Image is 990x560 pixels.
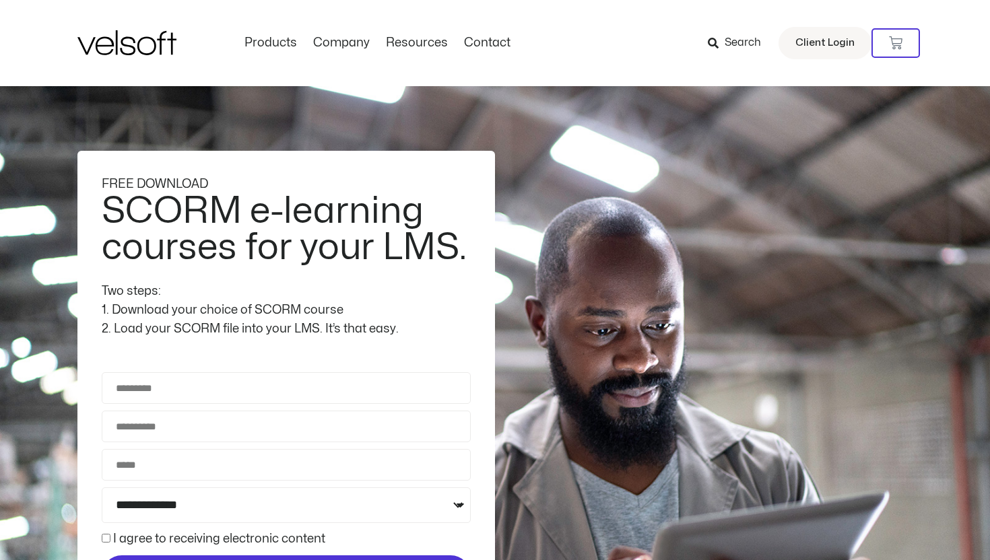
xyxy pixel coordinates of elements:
a: Client Login [779,27,871,59]
a: CompanyMenu Toggle [305,36,378,50]
div: 2. Load your SCORM file into your LMS. It’s that easy. [102,320,471,339]
a: Search [708,32,770,55]
a: ProductsMenu Toggle [236,36,305,50]
div: FREE DOWNLOAD [102,175,471,194]
a: ContactMenu Toggle [456,36,519,50]
span: Search [725,34,761,52]
a: ResourcesMenu Toggle [378,36,456,50]
div: 1. Download your choice of SCORM course [102,301,471,320]
h2: SCORM e-learning courses for your LMS. [102,193,467,266]
div: Two steps: [102,282,471,301]
label: I agree to receiving electronic content [113,533,325,545]
img: Velsoft Training Materials [77,30,176,55]
nav: Menu [236,36,519,50]
span: Client Login [795,34,855,52]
